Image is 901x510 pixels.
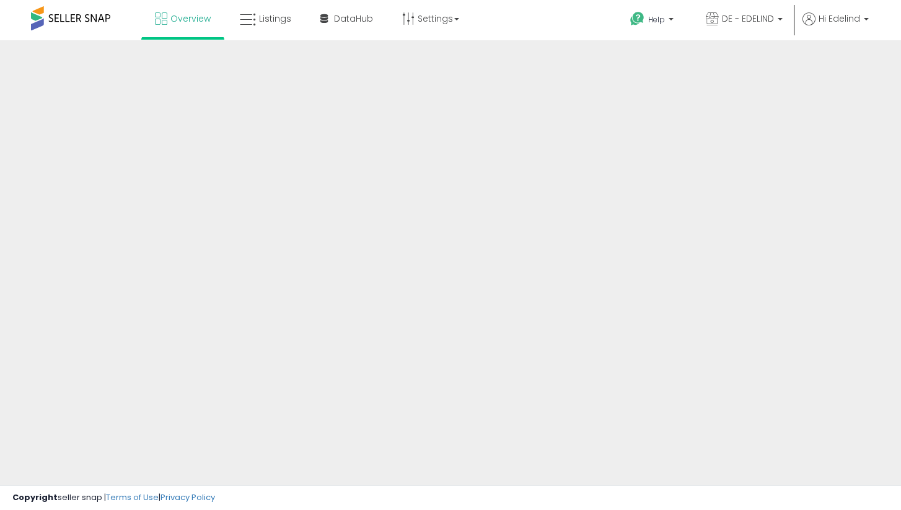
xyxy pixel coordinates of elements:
[170,12,211,25] span: Overview
[620,2,686,40] a: Help
[802,12,869,40] a: Hi Edelind
[819,12,860,25] span: Hi Edelind
[160,491,215,503] a: Privacy Policy
[106,491,159,503] a: Terms of Use
[334,12,373,25] span: DataHub
[630,11,645,27] i: Get Help
[259,12,291,25] span: Listings
[12,491,58,503] strong: Copyright
[648,14,665,25] span: Help
[722,12,774,25] span: DE - EDELIND
[12,492,215,504] div: seller snap | |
